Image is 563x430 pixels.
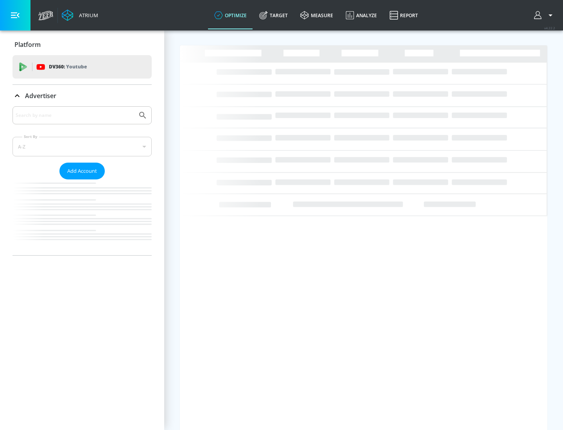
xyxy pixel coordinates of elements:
span: v 4.22.2 [544,26,555,30]
p: Advertiser [25,91,56,100]
p: Platform [14,40,41,49]
div: Atrium [76,12,98,19]
div: DV360: Youtube [13,55,152,79]
a: optimize [208,1,253,29]
a: Atrium [62,9,98,21]
div: Advertiser [13,106,152,255]
nav: list of Advertiser [13,179,152,255]
button: Add Account [59,163,105,179]
div: Advertiser [13,85,152,107]
div: A-Z [13,137,152,156]
span: Add Account [67,167,97,176]
input: Search by name [16,110,134,120]
a: Report [383,1,424,29]
p: DV360: [49,63,87,71]
a: Analyze [339,1,383,29]
a: Target [253,1,294,29]
p: Youtube [66,63,87,71]
label: Sort By [22,134,39,139]
div: Platform [13,34,152,56]
a: measure [294,1,339,29]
